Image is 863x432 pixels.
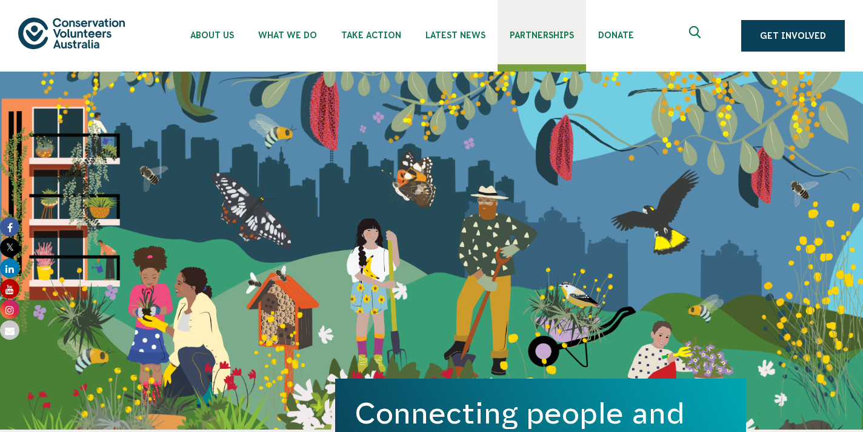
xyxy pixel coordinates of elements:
span: Donate [598,30,634,40]
a: Get Involved [741,20,845,52]
span: Take Action [341,30,401,40]
span: Expand search box [689,26,704,46]
button: Expand search box Close search box [682,21,711,50]
img: logo.svg [18,18,125,49]
span: Partnerships [510,30,574,40]
span: Latest News [425,30,485,40]
span: About Us [190,30,234,40]
span: What We Do [258,30,317,40]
